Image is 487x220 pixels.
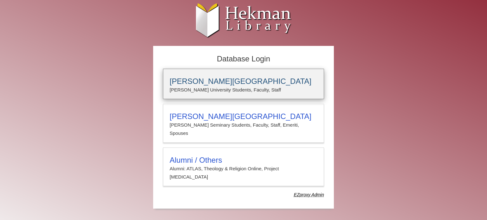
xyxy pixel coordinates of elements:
[170,77,317,86] h3: [PERSON_NAME][GEOGRAPHIC_DATA]
[170,121,317,138] p: [PERSON_NAME] Seminary Students, Faculty, Staff, Emeriti, Spouses
[163,69,324,99] a: [PERSON_NAME][GEOGRAPHIC_DATA][PERSON_NAME] University Students, Faculty, Staff
[170,165,317,181] p: Alumni: ATLAS, Theology & Religion Online, Project [MEDICAL_DATA]
[170,86,317,94] p: [PERSON_NAME] University Students, Faculty, Staff
[294,192,324,197] dfn: Use Alumni login
[170,156,317,165] h3: Alumni / Others
[170,112,317,121] h3: [PERSON_NAME][GEOGRAPHIC_DATA]
[170,156,317,181] summary: Alumni / OthersAlumni: ATLAS, Theology & Religion Online, Project [MEDICAL_DATA]
[160,53,327,66] h2: Database Login
[163,104,324,143] a: [PERSON_NAME][GEOGRAPHIC_DATA][PERSON_NAME] Seminary Students, Faculty, Staff, Emeriti, Spouses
